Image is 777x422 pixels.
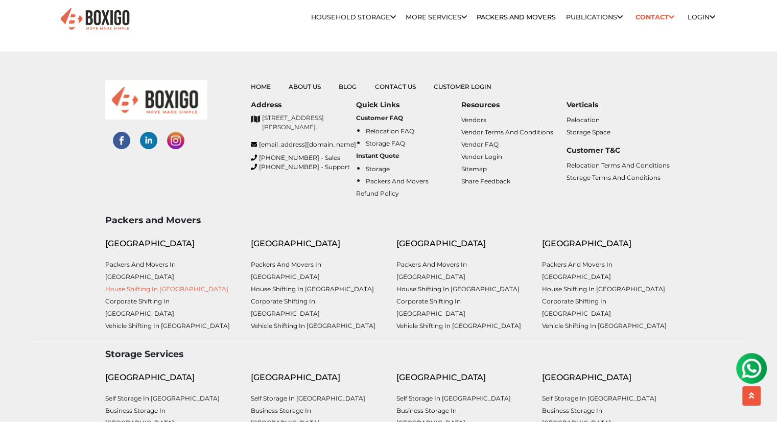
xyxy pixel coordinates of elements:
[105,261,176,280] a: Packers and Movers in [GEOGRAPHIC_DATA]
[366,165,390,173] a: Storage
[251,238,381,250] div: [GEOGRAPHIC_DATA]
[356,190,399,197] a: Refund Policy
[251,101,356,109] h6: Address
[251,285,374,293] a: House shifting in [GEOGRAPHIC_DATA]
[356,101,461,109] h6: Quick Links
[251,162,356,172] a: [PHONE_NUMBER] - Support
[542,394,656,402] a: Self Storage in [GEOGRAPHIC_DATA]
[366,127,414,135] a: Relocation FAQ
[461,140,499,148] a: Vendor FAQ
[251,140,356,149] a: [EMAIL_ADDRESS][DOMAIN_NAME]
[339,83,357,90] a: Blog
[542,285,665,293] a: House shifting in [GEOGRAPHIC_DATA]
[461,165,487,173] a: Sitemap
[742,386,761,406] button: scroll up
[461,116,486,124] a: Vendors
[567,146,672,155] h6: Customer T&C
[356,152,399,159] b: Instant Quote
[396,322,521,330] a: Vehicle shifting in [GEOGRAPHIC_DATA]
[461,153,502,160] a: Vendor Login
[311,13,396,21] a: Household Storage
[105,238,236,250] div: [GEOGRAPHIC_DATA]
[542,371,672,384] div: [GEOGRAPHIC_DATA]
[251,261,321,280] a: Packers and Movers in [GEOGRAPHIC_DATA]
[105,285,228,293] a: House shifting in [GEOGRAPHIC_DATA]
[375,83,416,90] a: Contact Us
[567,174,661,181] a: Storage Terms and Conditions
[105,322,230,330] a: Vehicle shifting in [GEOGRAPHIC_DATA]
[105,80,207,120] img: boxigo_logo_small
[113,132,130,149] img: facebook-social-links
[477,13,556,21] a: Packers and Movers
[542,238,672,250] div: [GEOGRAPHIC_DATA]
[396,297,465,317] a: Corporate Shifting in [GEOGRAPHIC_DATA]
[356,114,403,122] b: Customer FAQ
[632,9,678,25] a: Contact
[167,132,184,149] img: instagram-social-links
[105,371,236,384] div: [GEOGRAPHIC_DATA]
[396,238,527,250] div: [GEOGRAPHIC_DATA]
[105,215,672,225] h3: Packers and Movers
[251,297,320,317] a: Corporate Shifting in [GEOGRAPHIC_DATA]
[251,371,381,384] div: [GEOGRAPHIC_DATA]
[461,101,567,109] h6: Resources
[406,13,467,21] a: More services
[10,10,31,31] img: whatsapp-icon.svg
[251,394,365,402] a: Self Storage in [GEOGRAPHIC_DATA]
[396,261,467,280] a: Packers and Movers in [GEOGRAPHIC_DATA]
[396,394,511,402] a: Self Storage in [GEOGRAPHIC_DATA]
[567,128,610,136] a: Storage Space
[461,128,553,136] a: Vendor Terms and Conditions
[366,177,429,185] a: Packers and Movers
[566,13,623,21] a: Publications
[105,348,672,359] h3: Storage Services
[396,371,527,384] div: [GEOGRAPHIC_DATA]
[396,285,520,293] a: House shifting in [GEOGRAPHIC_DATA]
[105,297,174,317] a: Corporate Shifting in [GEOGRAPHIC_DATA]
[262,113,356,132] p: [STREET_ADDRESS][PERSON_NAME].
[289,83,321,90] a: About Us
[251,322,375,330] a: Vehicle shifting in [GEOGRAPHIC_DATA]
[567,101,672,109] h6: Verticals
[542,297,611,317] a: Corporate Shifting in [GEOGRAPHIC_DATA]
[59,7,131,32] img: Boxigo
[251,153,356,162] a: [PHONE_NUMBER] - Sales
[434,83,491,90] a: Customer Login
[105,394,220,402] a: Self Storage in [GEOGRAPHIC_DATA]
[688,13,715,21] a: Login
[366,139,405,147] a: Storage FAQ
[140,132,157,149] img: linked-in-social-links
[542,261,613,280] a: Packers and Movers in [GEOGRAPHIC_DATA]
[251,83,271,90] a: Home
[567,116,600,124] a: Relocation
[542,322,667,330] a: Vehicle shifting in [GEOGRAPHIC_DATA]
[567,161,670,169] a: Relocation Terms and Conditions
[461,177,510,185] a: Share Feedback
